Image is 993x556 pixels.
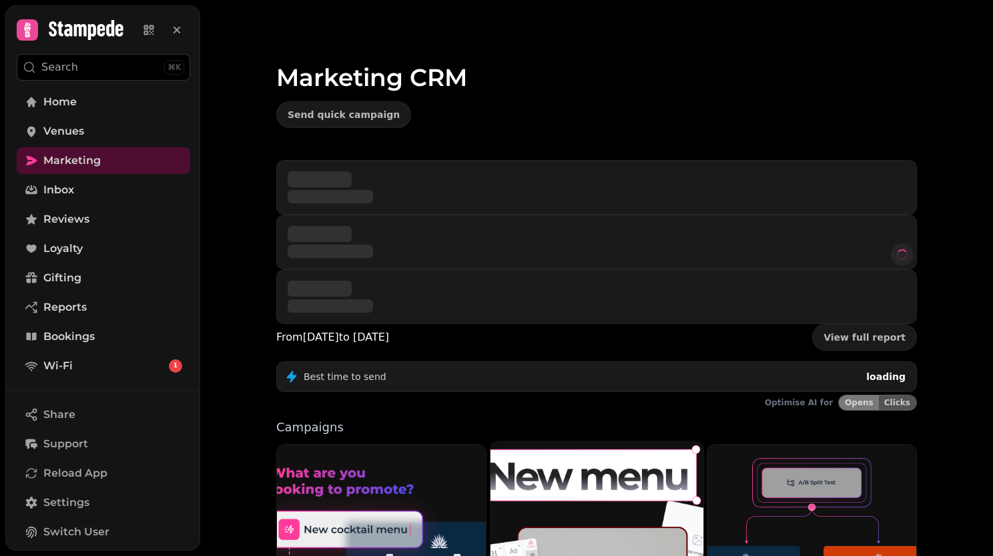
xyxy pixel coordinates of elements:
[43,153,101,169] span: Marketing
[845,399,874,407] span: Opens
[891,243,914,266] button: refresh
[276,421,917,433] p: Campaigns
[43,182,74,198] span: Inbox
[17,431,190,457] button: Support
[174,361,178,371] span: 1
[879,395,916,410] button: Clicks
[276,329,389,345] p: From [DATE] to [DATE]
[17,147,190,174] a: Marketing
[43,358,73,374] span: Wi-Fi
[43,436,88,452] span: Support
[17,118,190,145] a: Venues
[43,94,77,110] span: Home
[17,489,190,516] a: Settings
[43,524,109,540] span: Switch User
[17,235,190,262] a: Loyalty
[43,123,84,139] span: Venues
[43,495,89,511] span: Settings
[43,465,107,481] span: Reload App
[17,54,190,81] button: Search⌘K
[17,460,190,487] button: Reload App
[43,211,89,227] span: Reviews
[884,399,910,407] span: Clicks
[288,110,400,119] span: Send quick campaign
[276,32,917,91] h1: Marketing CRM
[17,401,190,428] button: Share
[17,323,190,350] a: Bookings
[43,407,75,423] span: Share
[866,371,906,382] span: loading
[164,60,184,75] div: ⌘K
[812,324,917,351] a: View full report
[17,206,190,233] a: Reviews
[765,397,833,408] p: Optimise AI for
[304,370,386,383] p: Best time to send
[41,59,78,75] p: Search
[17,265,190,291] a: Gifting
[17,294,190,321] a: Reports
[839,395,879,410] button: Opens
[17,89,190,115] a: Home
[43,329,95,345] span: Bookings
[43,270,81,286] span: Gifting
[276,101,411,128] button: Send quick campaign
[17,519,190,545] button: Switch User
[43,299,87,315] span: Reports
[43,241,83,257] span: Loyalty
[17,353,190,379] a: Wi-Fi1
[17,177,190,203] a: Inbox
